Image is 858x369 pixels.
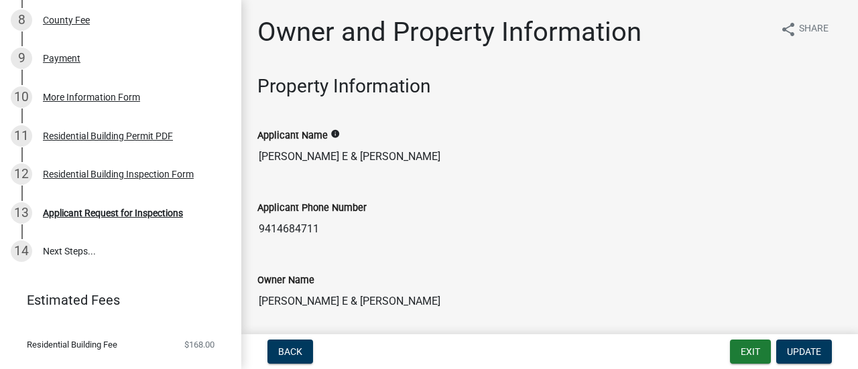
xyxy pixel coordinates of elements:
button: Exit [730,340,771,364]
span: Back [278,346,302,357]
div: 10 [11,86,32,108]
div: Residential Building Inspection Form [43,169,194,179]
i: info [330,129,340,139]
div: County Fee [43,15,90,25]
h1: Owner and Property Information [257,16,641,48]
span: Update [787,346,821,357]
div: 11 [11,125,32,147]
i: share [780,21,796,38]
h3: Property Information [257,75,842,98]
div: More Information Form [43,92,140,102]
div: 14 [11,240,32,262]
button: Update [776,340,832,364]
div: 12 [11,163,32,185]
a: Estimated Fees [11,287,220,313]
span: Residential Building Fee [27,340,117,349]
span: $168.00 [184,340,214,349]
label: Applicant Phone Number [257,204,367,213]
div: Payment [43,54,80,63]
button: shareShare [770,16,839,42]
span: Share [799,21,829,38]
button: Back [267,340,313,364]
div: 8 [11,9,32,31]
div: Residential Building Permit PDF [43,131,173,141]
div: 13 [11,202,32,224]
div: 9 [11,48,32,69]
label: Applicant Name [257,131,328,141]
div: Applicant Request for Inspections [43,208,183,218]
label: Owner Name [257,276,314,285]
